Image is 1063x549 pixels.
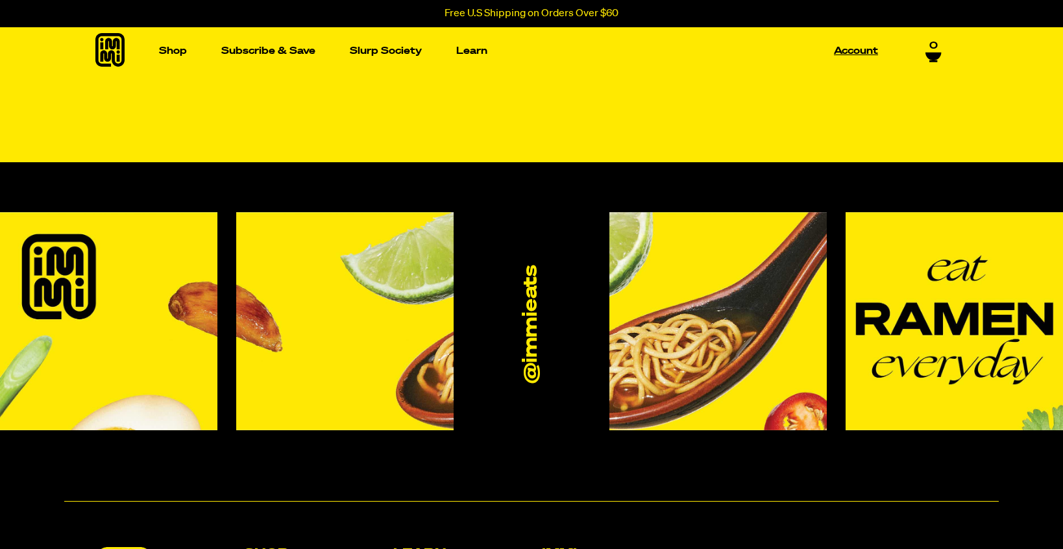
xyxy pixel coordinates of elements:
[609,212,827,430] img: Instagram
[154,41,192,61] a: Shop
[216,41,321,61] a: Subscribe & Save
[925,40,942,62] a: 0
[154,27,883,75] nav: Main navigation
[929,40,938,52] span: 0
[451,41,493,61] a: Learn
[445,8,618,19] p: Free U.S Shipping on Orders Over $60
[520,265,543,384] a: @immieats
[236,212,454,430] img: Instagram
[345,41,427,61] a: Slurp Society
[829,41,883,61] a: Account
[846,212,1063,430] img: Instagram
